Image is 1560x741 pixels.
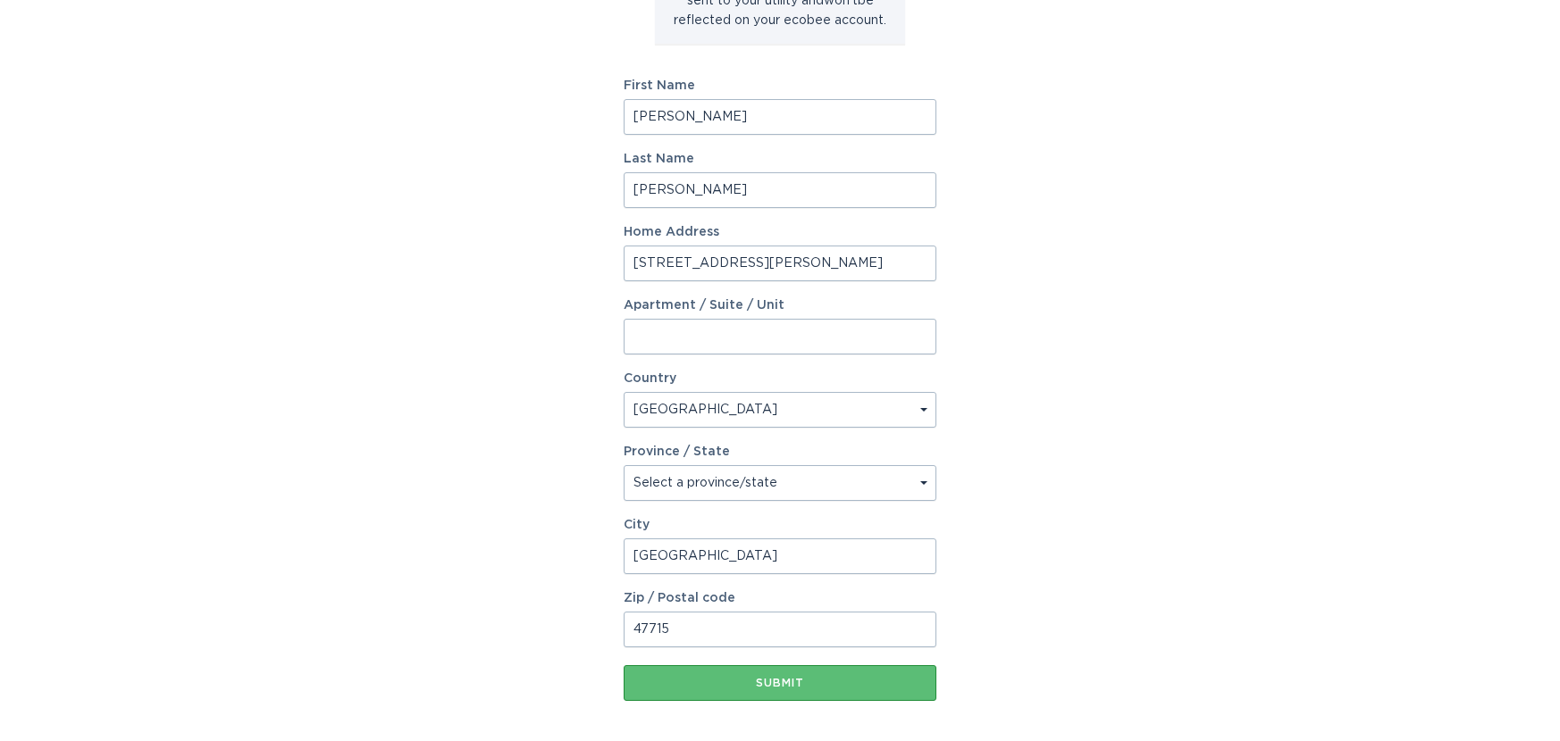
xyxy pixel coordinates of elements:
[624,153,936,165] label: Last Name
[624,445,730,458] label: Province / State
[624,519,936,531] label: City
[624,372,676,385] label: Country
[624,226,936,238] label: Home Address
[624,592,936,604] label: Zip / Postal code
[624,299,936,312] label: Apartment / Suite / Unit
[624,79,936,92] label: First Name
[624,665,936,701] button: Submit
[633,678,927,688] div: Submit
